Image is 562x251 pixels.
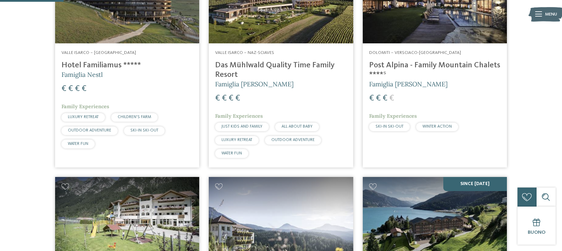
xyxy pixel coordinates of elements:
span: € [389,94,394,103]
span: Famiglia [PERSON_NAME] [369,80,448,88]
span: € [215,94,220,103]
span: WATER FUN [68,142,88,146]
span: LUXURY RETREAT [221,138,252,142]
span: Famiglia Nestl [61,71,103,79]
h4: Post Alpina - Family Mountain Chalets ****ˢ [369,61,501,80]
span: LUXURY RETREAT [68,115,99,119]
span: € [235,94,240,103]
span: SKI-IN SKI-OUT [375,124,403,129]
span: € [75,85,80,93]
span: € [222,94,227,103]
a: Buono [517,207,556,245]
span: Valle Isarco – Naz-Sciaves [215,50,274,55]
span: OUTDOOR ADVENTURE [68,128,111,133]
span: € [369,94,374,103]
span: Family Experiences [61,103,109,110]
span: € [61,85,66,93]
h4: Das Mühlwald Quality Time Family Resort [215,61,347,80]
span: Buono [528,230,545,235]
span: € [376,94,381,103]
span: Family Experiences [215,113,263,119]
span: Family Experiences [369,113,417,119]
span: JUST KIDS AND FAMILY [221,124,262,129]
span: CHILDREN’S FARM [118,115,151,119]
span: Dolomiti – Versciaco-[GEOGRAPHIC_DATA] [369,50,461,55]
span: WATER FUN [221,151,242,155]
span: OUTDOOR ADVENTURE [271,138,315,142]
span: WINTER ACTION [422,124,452,129]
span: € [82,85,87,93]
span: € [68,85,73,93]
span: € [383,94,388,103]
span: SKI-IN SKI-OUT [130,128,158,133]
span: ALL ABOUT BABY [282,124,313,129]
span: Famiglia [PERSON_NAME] [215,80,294,88]
span: € [229,94,233,103]
span: Valle Isarco – [GEOGRAPHIC_DATA] [61,50,136,55]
